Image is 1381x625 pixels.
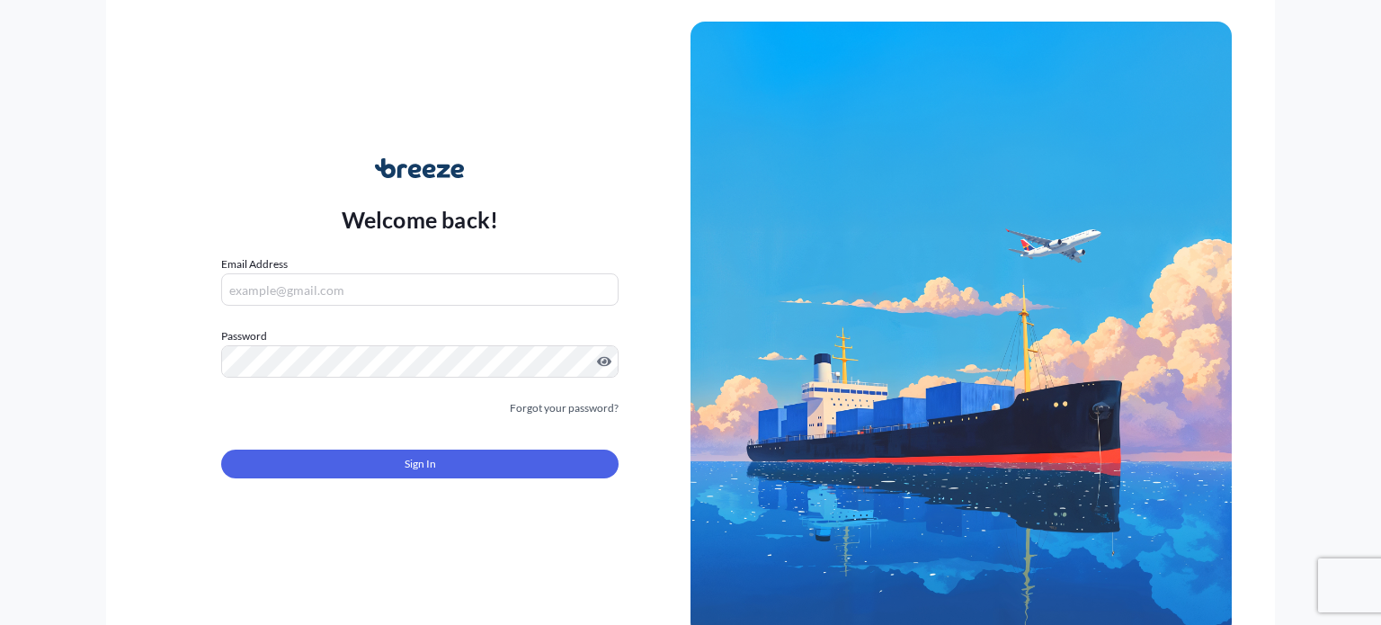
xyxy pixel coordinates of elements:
input: example@gmail.com [221,273,619,306]
a: Forgot your password? [510,399,619,417]
p: Welcome back! [342,205,499,234]
button: Sign In [221,450,619,478]
label: Password [221,327,619,345]
label: Email Address [221,255,288,273]
button: Show password [597,354,611,369]
span: Sign In [405,455,436,473]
